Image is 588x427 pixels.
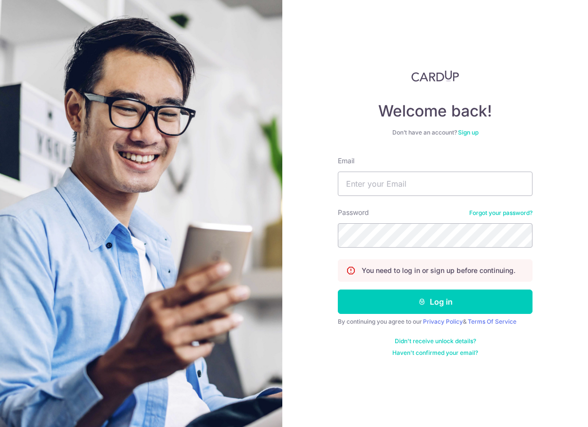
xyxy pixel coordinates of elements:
div: By continuing you agree to our & [338,318,533,326]
label: Password [338,208,369,217]
img: CardUp Logo [411,70,459,82]
label: Email [338,156,354,166]
div: Don’t have an account? [338,129,533,136]
a: Sign up [458,129,478,136]
a: Privacy Policy [423,318,463,325]
a: Terms Of Service [468,318,516,325]
input: Enter your Email [338,172,533,196]
a: Didn't receive unlock details? [395,337,476,345]
a: Forgot your password? [469,209,533,217]
h4: Welcome back! [338,101,533,121]
a: Haven't confirmed your email? [392,349,478,357]
p: You need to log in or sign up before continuing. [362,266,515,275]
button: Log in [338,290,533,314]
